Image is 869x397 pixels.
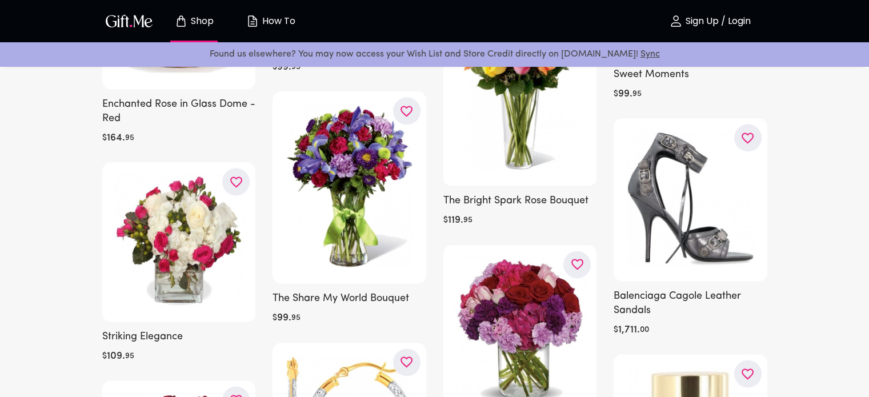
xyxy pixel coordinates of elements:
[443,214,448,227] h6: $
[614,87,618,101] h6: $
[273,311,277,325] h6: $
[448,214,463,227] h6: 119 .
[239,3,302,39] button: How To
[277,61,291,74] h6: 99 .
[9,47,860,62] p: Found us elsewhere? You may now access your Wish List and Store Credit directly on [DOMAIN_NAME]!
[273,61,277,74] h6: $
[259,17,295,26] p: How To
[107,131,125,145] h6: 164 .
[107,350,125,363] h6: 109 .
[614,290,767,318] h6: Balenciaga Cagole Leather Sandals
[188,17,214,26] p: Shop
[640,50,660,59] a: Sync
[614,323,618,337] h6: $
[625,130,756,267] img: Balenciaga Cagole Leather Sandals
[683,17,751,26] p: Sign Up / Login
[102,330,256,344] h6: Striking Elegance
[277,311,291,325] h6: 99 .
[102,350,107,363] h6: $
[653,3,767,39] button: Sign Up / Login
[632,87,642,101] h6: 95
[273,292,426,306] h6: The Share My World Bouquet
[103,13,155,29] img: GiftMe Logo
[102,98,256,126] h6: Enchanted Rose in Glass Dome - Red
[114,174,245,307] img: Striking Elegance
[246,14,259,28] img: how-to.svg
[291,311,301,325] h6: 95
[463,214,472,227] h6: 95
[618,87,632,101] h6: 99 .
[284,103,415,270] img: The Share My World Bouquet
[163,3,226,39] button: Store page
[614,68,767,82] h6: Sweet Moments
[102,14,156,28] button: GiftMe Logo
[640,323,649,337] h6: 00
[125,131,134,145] h6: 95
[125,350,134,363] h6: 95
[291,61,301,74] h6: 95
[443,194,597,208] h6: The Bright Spark Rose Bouquet
[102,131,107,145] h6: $
[618,323,640,337] h6: 1,711 .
